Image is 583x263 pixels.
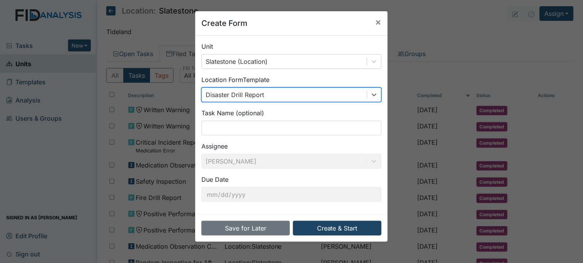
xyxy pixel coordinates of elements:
[201,221,290,236] button: Save for Later
[206,90,264,99] div: Disaster Drill Report
[375,16,382,27] span: ×
[369,11,388,33] button: Close
[201,17,247,29] h5: Create Form
[201,108,264,118] label: Task Name (optional)
[201,142,228,151] label: Assignee
[206,57,268,66] div: Slatestone (Location)
[201,175,228,184] label: Due Date
[201,75,269,84] label: Location Form Template
[201,42,213,51] label: Unit
[293,221,382,236] button: Create & Start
